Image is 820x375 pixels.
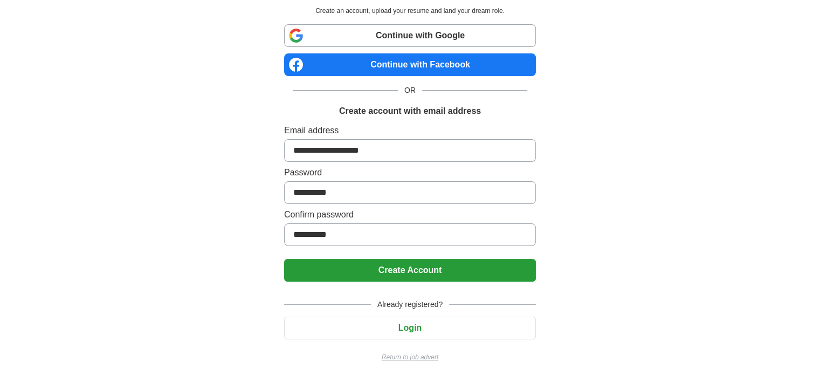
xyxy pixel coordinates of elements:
span: OR [398,85,422,96]
label: Email address [284,124,536,137]
label: Password [284,166,536,179]
h1: Create account with email address [339,105,481,118]
a: Login [284,323,536,332]
button: Login [284,317,536,339]
a: Continue with Facebook [284,53,536,76]
a: Continue with Google [284,24,536,47]
button: Create Account [284,259,536,282]
a: Return to job advert [284,352,536,362]
label: Confirm password [284,208,536,221]
span: Already registered? [371,299,449,310]
p: Create an account, upload your resume and land your dream role. [286,6,534,16]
